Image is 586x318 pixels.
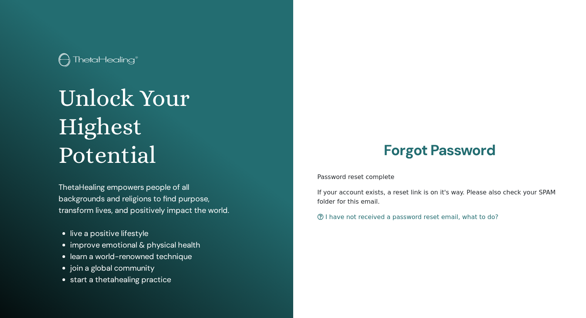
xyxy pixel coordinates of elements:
[70,251,235,262] li: learn a world-renowned technique
[70,274,235,285] li: start a thetahealing practice
[317,172,562,182] p: Password reset complete
[317,188,562,206] p: If your account exists, a reset link is on it's way. Please also check your SPAM folder for this ...
[59,84,235,170] h1: Unlock Your Highest Potential
[70,262,235,274] li: join a global community
[70,239,235,251] li: improve emotional & physical health
[59,181,235,216] p: ThetaHealing empowers people of all backgrounds and religions to find purpose, transform lives, a...
[317,142,562,159] h2: Forgot Password
[317,213,499,221] a: I have not received a password reset email, what to do?
[70,228,235,239] li: live a positive lifestyle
